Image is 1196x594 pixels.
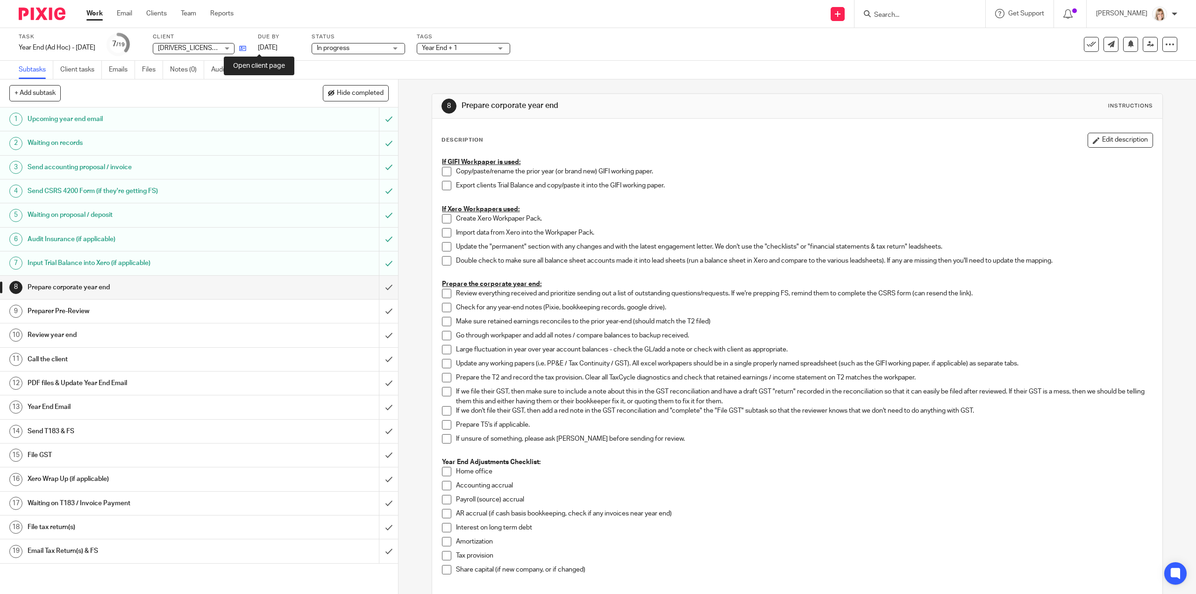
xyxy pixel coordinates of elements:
[9,545,22,558] div: 19
[258,33,300,41] label: Due by
[86,9,103,18] a: Work
[1152,7,1167,21] img: Tayler%20Headshot%20Compressed%20Resized%202.jpg
[9,209,22,222] div: 5
[28,544,256,558] h1: Email Tax Return(s) & FS
[9,161,22,174] div: 3
[456,373,1152,382] p: Prepare the T2 and record the tax provision. Clear all TaxCycle diagnostics and check that retain...
[9,185,22,198] div: 4
[28,136,256,150] h1: Waiting on records
[211,61,247,79] a: Audit logs
[456,359,1152,368] p: Update any working papers (i.e. PP&E / Tax Continuity / GST). All excel workpapers should be in a...
[456,420,1152,429] p: Prepare T5's if applicable.
[1108,102,1153,110] div: Instructions
[456,551,1152,560] p: Tax provision
[9,425,22,438] div: 14
[456,256,1152,265] p: Double check to make sure all balance sheet accounts made it into lead sheets (run a balance shee...
[19,43,95,52] div: Year End (Ad Hoc) - [DATE]
[9,137,22,150] div: 2
[9,233,22,246] div: 6
[28,304,256,318] h1: Preparer Pre-Review
[28,328,256,342] h1: Review year end
[9,401,22,414] div: 13
[456,289,1152,298] p: Review everything received and prioritize sending out a list of outstanding questions/requests. I...
[456,387,1152,406] p: If we file their GST, then make sure to include a note about this in the GST reconciliation and h...
[28,472,256,486] h1: Xero Wrap Up (if applicable)
[170,61,204,79] a: Notes (0)
[456,481,1152,490] p: Accounting accrual
[28,448,256,462] h1: File GST
[456,331,1152,340] p: Go through workpaper and add all notes / compare balances to backup received.
[456,345,1152,354] p: Large fluctuation in year over year account balances - check the GL/add a note or check with clie...
[456,434,1152,444] p: If unsure of something, please ask [PERSON_NAME] before sending for review.
[442,459,541,465] strong: Year End Adjustments Checklist:
[9,449,22,462] div: 15
[28,208,256,222] h1: Waiting on proposal / deposit
[19,33,95,41] label: Task
[456,242,1152,251] p: Update the "permanent" section with any changes and with the latest engagement letter. We don't u...
[462,101,817,111] h1: Prepare corporate year end
[112,39,125,50] div: 7
[146,9,167,18] a: Clients
[28,280,256,294] h1: Prepare corporate year end
[28,496,256,510] h1: Waiting on T183 / Invoice Payment
[442,206,520,213] u: If Xero Workpapers used:
[1096,9,1147,18] p: [PERSON_NAME]
[28,400,256,414] h1: Year End Email
[456,537,1152,546] p: Amortization
[28,352,256,366] h1: Call the client
[9,329,22,342] div: 10
[117,9,132,18] a: Email
[28,232,256,246] h1: Audit Insurance (if applicable)
[28,112,256,126] h1: Upcoming year end email
[116,42,125,47] small: /19
[19,43,95,52] div: Year End (Ad Hoc) - February 2025
[456,167,1152,176] p: Copy/paste/rename the prior year (or brand new) GIFI working paper.
[28,160,256,174] h1: Send accounting proposal / invoice
[109,61,135,79] a: Emails
[442,159,520,165] u: If GIFI Workpaper is used:
[456,214,1152,223] p: Create Xero Workpaper Pack.
[28,424,256,438] h1: Send T183 & FS
[456,509,1152,518] p: AR accrual (if cash basis bookkeeping, check if any invoices near year end)
[456,495,1152,504] p: Payroll (source) accrual
[441,136,483,144] p: Description
[153,33,246,41] label: Client
[1088,133,1153,148] button: Edit description
[456,303,1152,312] p: Check for any year-end notes (Pixie, bookkeeping records, google drive).
[19,61,53,79] a: Subtasks
[28,520,256,534] h1: File tax return(s)
[9,113,22,126] div: 1
[258,44,278,51] span: [DATE]
[210,9,234,18] a: Reports
[9,281,22,294] div: 8
[158,45,283,51] span: [DRIVERS_LICENSE_NUMBER] Alberta Ltd.
[9,473,22,486] div: 16
[28,376,256,390] h1: PDF files & Update Year End Email
[1008,10,1044,17] span: Get Support
[9,353,22,366] div: 11
[142,61,163,79] a: Files
[28,184,256,198] h1: Send CSRS 4200 Form (if they're getting FS)
[873,11,957,20] input: Search
[456,467,1152,476] p: Home office
[312,33,405,41] label: Status
[28,256,256,270] h1: Input Trial Balance into Xero (if applicable)
[9,257,22,270] div: 7
[19,7,65,20] img: Pixie
[456,228,1152,237] p: Import data from Xero into the Workpaper Pack.
[60,61,102,79] a: Client tasks
[9,497,22,510] div: 17
[181,9,196,18] a: Team
[417,33,510,41] label: Tags
[9,377,22,390] div: 12
[9,305,22,318] div: 9
[442,281,541,287] u: Prepare the corporate year end:
[422,45,457,51] span: Year End + 1
[456,523,1152,532] p: Interest on long term debt
[317,45,349,51] span: In progress
[456,565,1152,574] p: Share capital (if new company, or if changed)
[337,90,384,97] span: Hide completed
[9,85,61,101] button: + Add subtask
[9,521,22,534] div: 18
[456,317,1152,326] p: Make sure retained earnings reconciles to the prior year-end (should match the T2 filed)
